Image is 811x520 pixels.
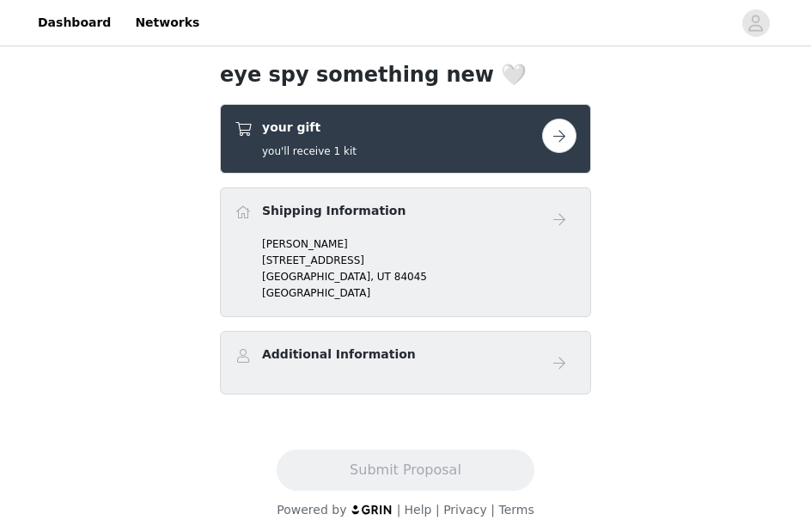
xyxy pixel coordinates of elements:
[262,144,357,159] h5: you'll receive 1 kit
[262,253,576,268] p: [STREET_ADDRESS]
[377,271,391,283] span: UT
[220,331,591,395] div: Additional Information
[491,503,495,517] span: |
[405,503,432,517] a: Help
[351,504,393,515] img: logo
[125,3,210,42] a: Networks
[27,3,121,42] a: Dashboard
[220,59,591,90] h1: eye spy something new 🤍
[262,346,416,364] h4: Additional Information
[277,503,346,517] span: Powered by
[277,450,534,491] button: Submit Proposal
[498,503,534,517] a: Terms
[262,236,576,252] p: [PERSON_NAME]
[262,202,405,220] h4: Shipping Information
[262,119,357,137] h4: your gift
[436,503,440,517] span: |
[262,285,576,301] p: [GEOGRAPHIC_DATA]
[262,271,374,283] span: [GEOGRAPHIC_DATA],
[220,187,591,317] div: Shipping Information
[397,503,401,517] span: |
[394,271,427,283] span: 84045
[220,104,591,174] div: your gift
[747,9,764,37] div: avatar
[443,503,487,517] a: Privacy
